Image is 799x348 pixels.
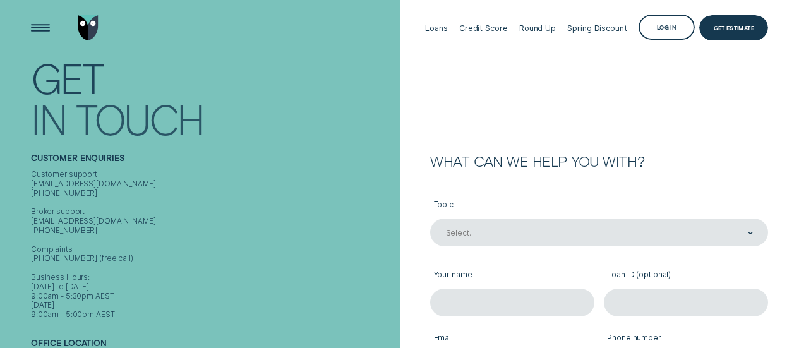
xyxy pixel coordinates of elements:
h2: What can we help you with? [430,154,768,168]
div: Spring Discount [567,23,627,33]
button: Log in [639,15,695,40]
div: Loans [425,23,447,33]
h1: Get In Touch [31,56,395,135]
button: Open Menu [28,15,53,40]
div: Customer support [EMAIL_ADDRESS][DOMAIN_NAME] [PHONE_NUMBER] Broker support [EMAIL_ADDRESS][DOMAI... [31,170,395,320]
div: Credit Score [459,23,508,33]
label: Topic [430,193,768,219]
label: Your name [430,263,594,289]
div: In [31,99,66,138]
h2: Customer Enquiries [31,153,395,171]
div: Get [31,58,102,97]
a: Get Estimate [699,15,768,40]
label: Loan ID (optional) [604,263,768,289]
div: Round Up [519,23,556,33]
img: Wisr [78,15,99,40]
div: Select... [446,229,475,238]
div: Touch [76,99,203,138]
